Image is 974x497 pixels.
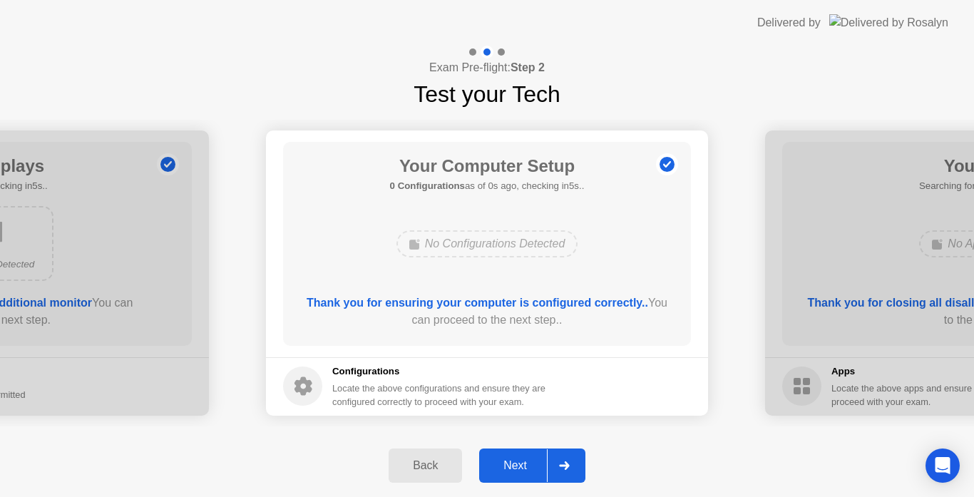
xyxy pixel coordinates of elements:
h5: as of 0s ago, checking in5s.. [390,179,585,193]
img: Delivered by Rosalyn [829,14,948,31]
b: 0 Configurations [390,180,465,191]
b: Thank you for ensuring your computer is configured correctly.. [307,297,648,309]
div: Locate the above configurations and ensure they are configured correctly to proceed with your exam. [332,381,548,409]
h4: Exam Pre-flight: [429,59,545,76]
div: Next [483,459,547,472]
h5: Configurations [332,364,548,379]
div: Back [393,459,458,472]
h1: Your Computer Setup [390,153,585,179]
div: No Configurations Detected [396,230,578,257]
b: Step 2 [511,61,545,73]
div: Delivered by [757,14,821,31]
button: Back [389,449,462,483]
h1: Test your Tech [414,77,560,111]
div: You can proceed to the next step.. [304,294,671,329]
div: Open Intercom Messenger [926,449,960,483]
button: Next [479,449,585,483]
